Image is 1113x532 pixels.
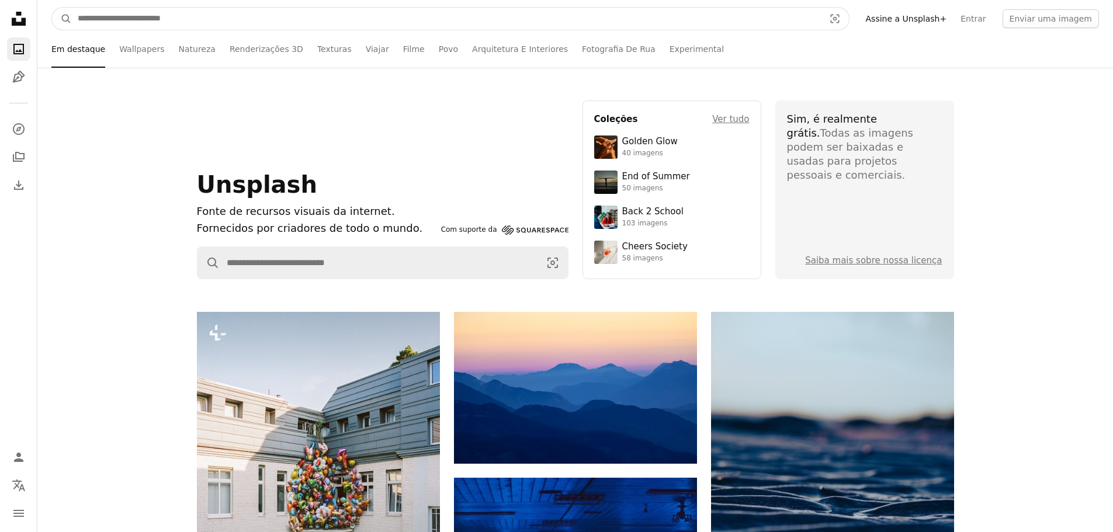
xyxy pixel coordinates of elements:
a: Dunas de areia onduladas sob um céu crepuscular [711,489,954,499]
a: End of Summer50 imagens [594,171,750,194]
img: Montanhas azuis mergulhadas sob um céu pastel [454,312,697,464]
p: Fornecidos por criadores de todo o mundo. [197,220,436,237]
div: Cheers Society [622,241,688,253]
a: Arquitetura E Interiores [472,30,568,68]
a: Viajar [366,30,389,68]
a: Saiba mais sobre nossa licença [805,255,942,266]
div: 58 imagens [622,254,688,263]
a: Back 2 School103 imagens [594,206,750,229]
a: Wallpapers [119,30,164,68]
a: Filme [403,30,425,68]
a: Povo [439,30,458,68]
div: Golden Glow [622,136,678,148]
div: 40 imagens [622,149,678,158]
a: Ver tudo [712,112,749,126]
a: Entrar / Cadastrar-se [7,446,30,469]
a: Um grande aglomerado de balões coloridos na fachada de um edifício. [197,470,440,481]
a: Histórico de downloads [7,173,30,197]
div: 103 imagens [622,219,684,228]
div: Todas as imagens podem ser baixadas e usadas para projetos pessoais e comerciais. [787,112,942,182]
button: Pesquise na Unsplash [197,247,220,279]
a: Fotos [7,37,30,61]
button: Pesquisa visual [821,8,849,30]
div: Back 2 School [622,206,684,218]
a: Com suporte da [441,223,568,237]
a: Renderizações 3D [230,30,303,68]
a: Experimental [670,30,724,68]
a: Fotografia De Rua [582,30,656,68]
a: Explorar [7,117,30,141]
img: premium_photo-1683135218355-6d72011bf303 [594,206,618,229]
button: Pesquise na Unsplash [52,8,72,30]
button: Menu [7,502,30,525]
form: Pesquise conteúdo visual em todo o site [197,246,568,279]
a: Texturas [317,30,352,68]
button: Enviar uma imagem [1003,9,1099,28]
img: premium_photo-1754759085924-d6c35cb5b7a4 [594,135,618,159]
div: 50 imagens [622,184,690,193]
span: Unsplash [197,171,317,198]
a: Montanhas azuis mergulhadas sob um céu pastel [454,382,697,392]
a: Entrar [953,9,993,28]
div: End of Summer [622,171,690,183]
h1: Fonte de recursos visuais da internet. [197,203,436,220]
img: photo-1610218588353-03e3130b0e2d [594,241,618,264]
button: Idioma [7,474,30,497]
a: Início — Unsplash [7,7,30,33]
a: Coleções [7,145,30,169]
a: Cheers Society58 imagens [594,241,750,264]
button: Pesquisa visual [538,247,568,279]
a: Assine a Unsplash+ [859,9,954,28]
a: Ilustrações [7,65,30,89]
a: Golden Glow40 imagens [594,135,750,159]
a: Natureza [179,30,216,68]
form: Pesquise conteúdo visual em todo o site [51,7,850,30]
span: Sim, é realmente grátis. [787,113,877,139]
h4: Coleções [594,112,638,126]
img: premium_photo-1754398386796-ea3dec2a6302 [594,171,618,194]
